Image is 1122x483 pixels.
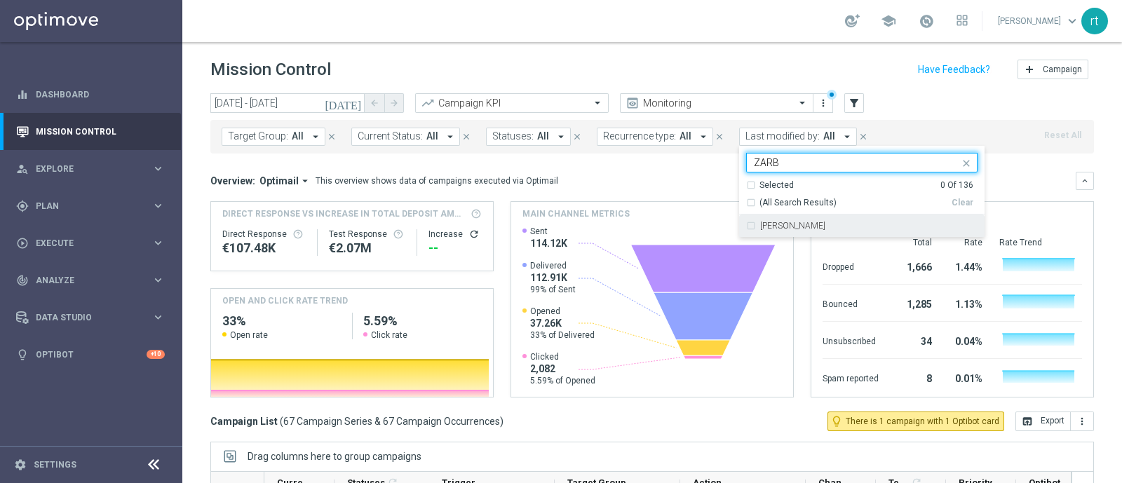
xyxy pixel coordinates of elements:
[1043,64,1082,74] span: Campaign
[15,200,165,212] button: gps_fixed Plan keyboard_arrow_right
[15,89,165,100] button: equalizer Dashboard
[857,129,870,144] button: close
[1018,60,1088,79] button: add Campaign
[426,130,438,142] span: All
[522,208,630,220] h4: Main channel metrics
[715,132,724,142] i: close
[500,415,503,428] span: )
[1024,64,1035,75] i: add
[572,132,582,142] i: close
[222,294,348,307] h4: OPEN AND CLICK RATE TREND
[460,129,473,144] button: close
[16,237,151,250] div: Execute
[895,366,932,388] div: 8
[530,362,595,375] span: 2,082
[248,451,421,462] div: Row Groups
[844,93,864,113] button: filter_alt
[530,260,576,271] span: Delivered
[16,348,29,361] i: lightbulb
[680,130,691,142] span: All
[36,76,165,113] a: Dashboard
[949,292,982,314] div: 1.13%
[760,222,825,230] label: [PERSON_NAME]
[827,90,837,100] div: There are unsaved changes
[370,98,379,108] i: arrow_back
[827,411,1004,431] button: lightbulb_outline There is 1 campaign with 1 Optibot card
[1015,411,1071,431] button: open_in_browser Export
[363,313,482,329] h2: 5.59%
[823,254,879,277] div: Dropped
[597,128,713,146] button: Recurrence type: All arrow_drop_down
[15,163,165,175] div: person_search Explore keyboard_arrow_right
[222,128,325,146] button: Target Group: All arrow_drop_down
[15,126,165,137] button: Mission Control
[949,366,982,388] div: 0.01%
[151,273,165,287] i: keyboard_arrow_right
[15,312,165,323] div: Data Studio keyboard_arrow_right
[16,113,165,150] div: Mission Control
[299,175,311,187] i: arrow_drop_down
[830,415,843,428] i: lightbulb_outline
[325,129,338,144] button: close
[846,415,999,428] span: There is 1 campaign with 1 Optibot card
[16,163,29,175] i: person_search
[918,64,990,74] input: Have Feedback?
[739,128,857,146] button: Last modified by: All arrow_drop_down
[358,130,423,142] span: Current Status:
[1071,411,1094,431] button: more_vert
[949,237,982,248] div: Rate
[530,284,576,295] span: 99% of Sent
[210,415,503,428] h3: Campaign List
[15,238,165,249] div: play_circle_outline Execute keyboard_arrow_right
[36,239,151,247] span: Execute
[36,113,165,150] a: Mission Control
[949,329,982,351] div: 0.04%
[36,276,151,285] span: Analyze
[571,129,583,144] button: close
[36,313,151,322] span: Data Studio
[228,130,288,142] span: Target Group:
[1076,416,1088,427] i: more_vert
[16,200,29,212] i: gps_fixed
[895,254,932,277] div: 1,666
[858,132,868,142] i: close
[16,163,151,175] div: Explore
[1064,13,1080,29] span: keyboard_arrow_down
[210,60,331,80] h1: Mission Control
[415,93,609,113] ng-select: Campaign KPI
[16,237,29,250] i: play_circle_outline
[713,129,726,144] button: close
[759,179,794,191] div: Selected
[823,366,879,388] div: Spam reported
[151,236,165,250] i: keyboard_arrow_right
[823,292,879,314] div: Bounced
[961,158,972,169] i: close
[537,130,549,142] span: All
[325,97,363,109] i: [DATE]
[371,329,407,341] span: Click rate
[895,237,932,248] div: Total
[316,175,558,187] div: This overview shows data of campaigns executed via Optimail
[468,229,480,240] button: refresh
[428,229,482,240] div: Increase
[1076,172,1094,190] button: keyboard_arrow_down
[759,197,837,209] span: (All Search Results)
[329,229,406,240] div: Test Response
[255,175,316,187] button: Optimail arrow_drop_down
[1081,8,1108,34] div: rt
[999,237,1082,248] div: Rate Trend
[428,240,482,257] div: --
[16,200,151,212] div: Plan
[530,271,576,284] span: 112.91K
[530,375,595,386] span: 5.59% of Opened
[389,98,399,108] i: arrow_forward
[848,97,860,109] i: filter_alt
[940,179,973,191] div: 0 Of 136
[16,336,165,373] div: Optibot
[1015,415,1094,426] multiple-options-button: Export to CSV
[329,240,406,257] div: €2,071,124
[746,215,978,237] div: Elena Zarbin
